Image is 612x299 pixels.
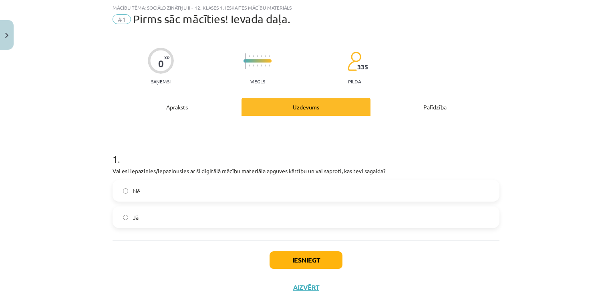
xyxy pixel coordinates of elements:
p: Viegls [250,79,265,84]
img: students-c634bb4e5e11cddfef0936a35e636f08e4e9abd3cc4e673bd6f9a4125e45ecb1.svg [347,51,361,71]
img: icon-short-line-57e1e144782c952c97e751825c79c345078a6d821885a25fce030b3d8c18986b.svg [253,65,254,67]
img: icon-short-line-57e1e144782c952c97e751825c79c345078a6d821885a25fce030b3d8c18986b.svg [253,55,254,57]
p: Vai esi iepazinies/iepazinusies ar šī digitālā mācību materiāla apguves kārtību un vai saproti, k... [113,167,499,175]
span: XP [164,55,169,60]
img: icon-close-lesson-0947bae3869378f0d4975bcd49f059093ad1ed9edebbc8119c70593378902aed.svg [5,33,8,38]
img: icon-short-line-57e1e144782c952c97e751825c79c345078a6d821885a25fce030b3d8c18986b.svg [261,65,262,67]
span: Jā [133,213,139,222]
p: Saņemsi [148,79,174,84]
img: icon-short-line-57e1e144782c952c97e751825c79c345078a6d821885a25fce030b3d8c18986b.svg [265,65,266,67]
img: icon-short-line-57e1e144782c952c97e751825c79c345078a6d821885a25fce030b3d8c18986b.svg [249,65,250,67]
div: Uzdevums [242,98,370,116]
img: icon-short-line-57e1e144782c952c97e751825c79c345078a6d821885a25fce030b3d8c18986b.svg [257,65,258,67]
img: icon-long-line-d9ea69661e0d244f92f715978eff75569469978d946b2353a9bb055b3ed8787d.svg [245,53,246,69]
button: Aizvērt [291,283,321,291]
div: 0 [158,58,164,69]
img: icon-short-line-57e1e144782c952c97e751825c79c345078a6d821885a25fce030b3d8c18986b.svg [269,55,270,57]
button: Iesniegt [270,251,342,269]
img: icon-short-line-57e1e144782c952c97e751825c79c345078a6d821885a25fce030b3d8c18986b.svg [265,55,266,57]
h1: 1 . [113,139,499,164]
div: Apraksts [113,98,242,116]
img: icon-short-line-57e1e144782c952c97e751825c79c345078a6d821885a25fce030b3d8c18986b.svg [269,65,270,67]
img: icon-short-line-57e1e144782c952c97e751825c79c345078a6d821885a25fce030b3d8c18986b.svg [249,55,250,57]
span: Pirms sāc mācīties! Ievada daļa. [133,12,290,26]
span: 335 [357,63,368,71]
img: icon-short-line-57e1e144782c952c97e751825c79c345078a6d821885a25fce030b3d8c18986b.svg [261,55,262,57]
span: #1 [113,14,131,24]
div: Palīdzība [370,98,499,116]
p: pilda [348,79,361,84]
input: Nē [123,188,128,194]
div: Mācību tēma: Sociālo zinātņu ii - 12. klases 1. ieskaites mācību materiāls [113,5,499,10]
img: icon-short-line-57e1e144782c952c97e751825c79c345078a6d821885a25fce030b3d8c18986b.svg [257,55,258,57]
span: Nē [133,187,140,195]
input: Jā [123,215,128,220]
